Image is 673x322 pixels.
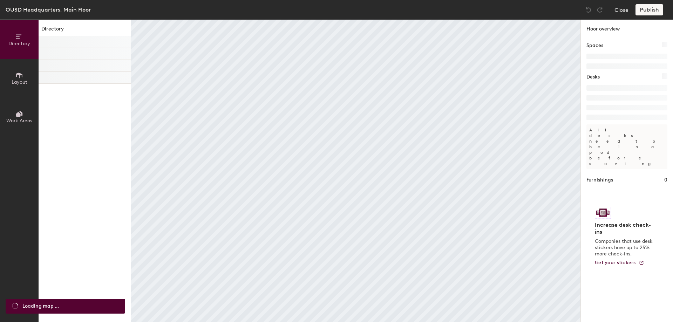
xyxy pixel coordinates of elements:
[586,176,613,184] h1: Furnishings
[585,6,592,13] img: Undo
[581,20,673,36] h1: Floor overview
[614,4,628,15] button: Close
[595,260,644,266] a: Get your stickers
[8,41,30,47] span: Directory
[596,6,603,13] img: Redo
[664,176,667,184] h1: 0
[595,238,655,257] p: Companies that use desk stickers have up to 25% more check-ins.
[586,42,603,49] h1: Spaces
[12,79,27,85] span: Layout
[586,124,667,169] p: All desks need to be in a pod before saving
[22,302,59,310] span: Loading map ...
[595,221,655,235] h4: Increase desk check-ins
[595,260,636,266] span: Get your stickers
[595,207,611,219] img: Sticker logo
[586,73,600,81] h1: Desks
[131,20,580,322] canvas: Map
[6,5,91,14] div: OUSD Headquarters, Main Floor
[6,118,32,124] span: Work Areas
[39,25,131,36] h1: Directory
